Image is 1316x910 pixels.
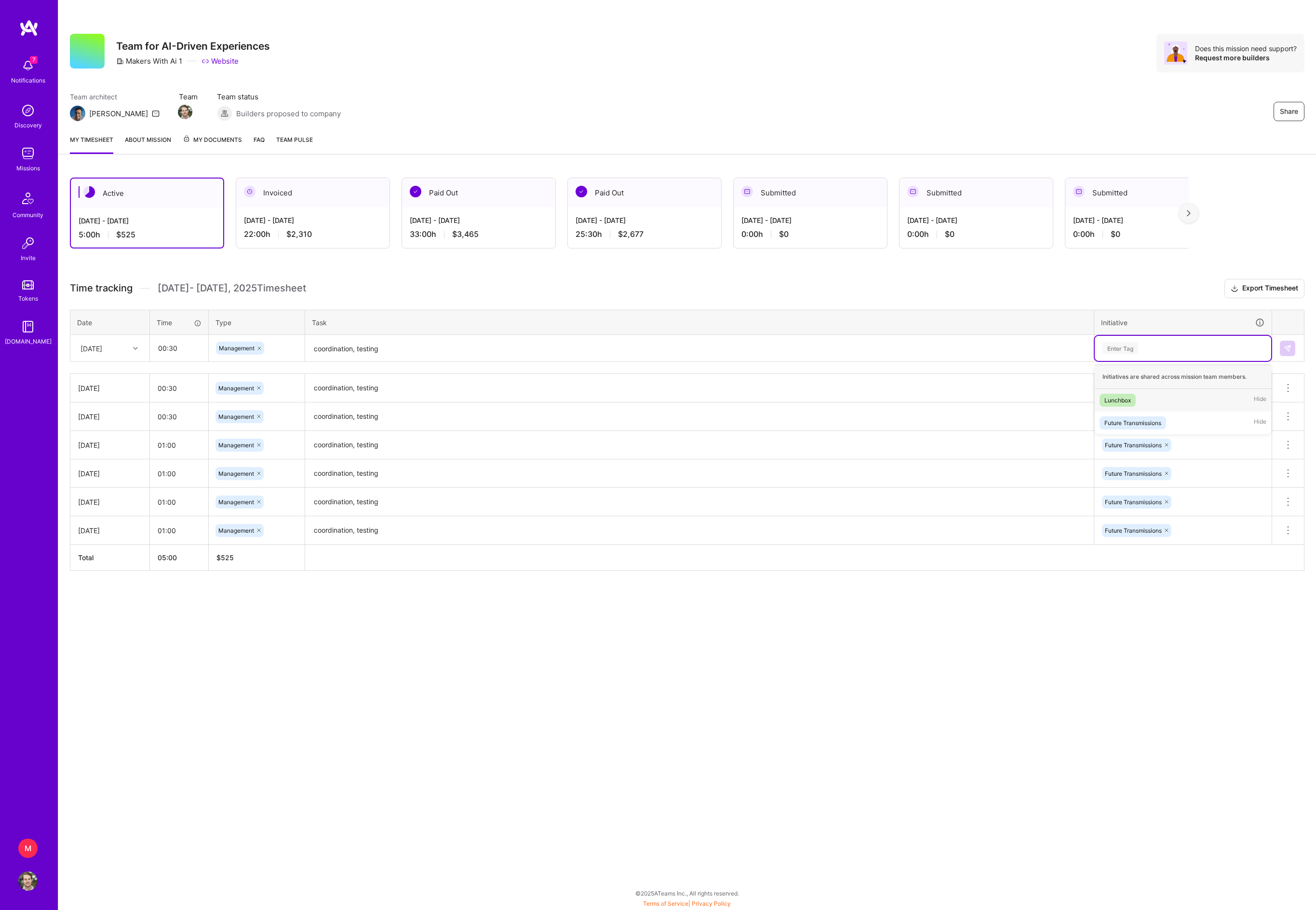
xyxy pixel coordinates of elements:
div: Initiatives are shared across mission team members. [1095,365,1271,389]
a: My Documents [183,135,242,154]
img: Active [83,186,95,198]
div: Lunchbox [1104,395,1131,405]
span: My Documents [183,135,242,145]
input: HH:MM [150,432,208,458]
span: Hide [1254,394,1266,407]
div: 0:00 h [1073,229,1211,239]
a: M [16,839,40,858]
input: HH:MM [150,404,208,429]
span: Team status [217,92,341,102]
span: | [643,900,731,907]
div: 33:00 h [410,229,548,239]
th: Type [209,310,305,335]
div: 22:00 h [244,229,382,239]
div: Submitted [734,178,887,207]
div: [DATE] [78,525,142,536]
img: Submitted [1073,186,1085,197]
a: About Mission [125,135,171,154]
span: [DATE] - [DATE] , 2025 Timesheet [158,282,306,294]
div: Request more builders [1195,53,1297,62]
div: Makers With Ai 1 [116,56,182,66]
span: $525 [116,230,135,240]
img: tokens [22,280,34,290]
div: M [18,839,38,858]
div: [DATE] [78,469,142,479]
span: Team [179,92,198,102]
div: Future Transmissions [1104,418,1161,428]
span: Management [218,527,254,534]
div: [DATE] - [DATE] [410,215,548,225]
div: [DATE] [78,497,142,507]
span: $2,310 [286,229,312,239]
div: [DATE] [78,383,142,393]
div: Invoiced [236,178,389,207]
input: HH:MM [150,461,208,486]
div: [DATE] - [DATE] [907,215,1045,225]
div: Paid Out [568,178,721,207]
input: HH:MM [150,335,208,361]
div: [DATE] - [DATE] [741,215,879,225]
div: [DATE] - [DATE] [576,215,713,225]
span: Team Pulse [276,136,313,143]
div: [DATE] - [DATE] [244,215,382,225]
i: icon CompanyGray [116,57,124,65]
div: Submitted [900,178,1053,207]
img: Team Architect [70,106,85,121]
img: Submitted [907,186,919,197]
div: Discovery [14,120,42,130]
img: Builders proposed to company [217,106,232,121]
div: Time [157,317,201,328]
div: [PERSON_NAME] [89,109,148,119]
div: Paid Out [402,178,555,207]
div: Community [13,210,43,220]
input: HH:MM [150,518,208,543]
textarea: coordination, testing [306,375,1093,401]
div: [DOMAIN_NAME] [5,336,52,346]
span: Team architect [70,92,160,102]
div: [DATE] - [DATE] [79,216,215,226]
textarea: coordination, testing [306,403,1093,430]
i: icon Download [1231,284,1238,294]
span: Future Transmissions [1105,527,1162,534]
span: Management [218,470,254,477]
a: Terms of Service [643,900,688,907]
textarea: coordination, testing [306,432,1093,458]
span: 7 [30,56,38,64]
a: Privacy Policy [692,900,731,907]
div: 0:00 h [741,229,879,239]
div: 25:30 h [576,229,713,239]
input: HH:MM [150,375,208,401]
span: Management [218,385,254,392]
img: bell [18,56,38,75]
span: $2,677 [618,229,644,239]
img: User Avatar [18,871,38,891]
input: HH:MM [150,489,208,515]
div: © 2025 ATeams Inc., All rights reserved. [58,881,1316,905]
span: Future Transmissions [1105,498,1162,506]
button: Export Timesheet [1224,279,1304,298]
img: Community [16,187,40,210]
img: logo [19,19,39,37]
span: Management [218,413,254,420]
textarea: coordination, testing [306,460,1093,487]
div: Enter Tag [1102,341,1138,356]
textarea: coordination, testing [306,489,1093,515]
span: $ 525 [216,553,234,562]
img: Submit [1284,345,1291,352]
a: FAQ [254,135,265,154]
img: Invoiced [244,186,255,197]
span: Future Transmissions [1105,441,1162,449]
th: Date [70,310,150,335]
span: Hide [1254,416,1266,429]
i: icon Mail [152,110,160,117]
div: Notifications [11,75,45,85]
div: Submitted [1065,178,1219,207]
div: [DATE] - [DATE] [1073,215,1211,225]
img: right [1187,210,1191,217]
span: $0 [1111,229,1120,239]
button: Share [1274,102,1304,121]
span: $0 [779,229,789,239]
img: Invite [18,234,38,253]
span: $0 [945,229,954,239]
div: Invite [21,253,36,263]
